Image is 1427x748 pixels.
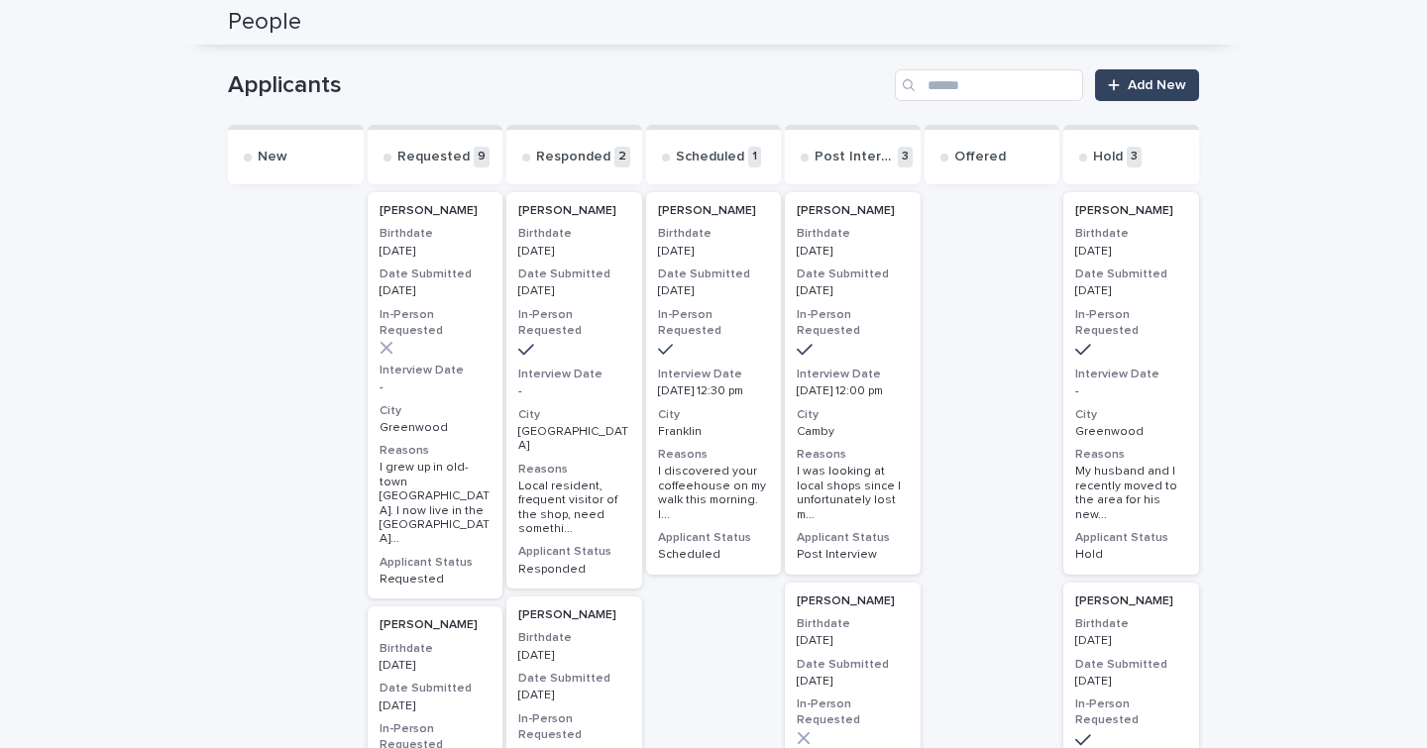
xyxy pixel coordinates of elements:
p: - [1075,384,1187,398]
h3: Reasons [1075,447,1187,463]
p: [PERSON_NAME] [380,204,492,218]
p: Greenwood [380,421,492,435]
h3: Reasons [658,447,770,463]
h3: In-Person Requested [797,307,909,339]
div: I was looking at local shops since I unfortunately lost my job as of last week. I still want to w... [797,465,909,522]
h3: Interview Date [658,367,770,382]
h3: Reasons [518,462,630,478]
p: Greenwood [1075,425,1187,439]
p: [PERSON_NAME] [797,204,909,218]
a: [PERSON_NAME]Birthdate[DATE]Date Submitted[DATE]In-Person RequestedInterview Date-CityGreenwoodRe... [368,192,503,598]
h3: In-Person Requested [658,307,770,339]
h3: Date Submitted [797,267,909,282]
h3: Date Submitted [1075,657,1187,673]
h3: Date Submitted [658,267,770,282]
p: Responded [536,149,610,165]
h3: Date Submitted [1075,267,1187,282]
p: [DATE] [797,675,909,689]
span: I was looking at local shops since I unfortunately lost m ... [797,465,909,522]
p: [DATE] 12:00 pm [797,384,909,398]
p: 2 [614,147,630,167]
h3: Reasons [380,443,492,459]
h3: Date Submitted [797,657,909,673]
div: Local resident, frequent visitor of the shop, need something better to provide for my 2 girls [518,480,630,537]
h3: Interview Date [797,367,909,382]
p: Requested [380,573,492,587]
h3: In-Person Requested [1075,307,1187,339]
h3: City [1075,407,1187,423]
h2: People [228,8,301,37]
p: - [518,384,630,398]
h3: Applicant Status [797,530,909,546]
p: [DATE] [380,659,492,673]
h3: In-Person Requested [797,696,909,728]
h3: In-Person Requested [1075,696,1187,728]
h3: In-Person Requested [518,307,630,339]
h3: Interview Date [1075,367,1187,382]
h3: In-Person Requested [380,307,492,339]
h3: Birthdate [1075,616,1187,632]
p: [DATE] [797,245,909,259]
p: Scheduled [676,149,744,165]
p: Post Interview [815,149,894,165]
h3: Birthdate [380,641,492,657]
h3: Reasons [797,447,909,463]
a: [PERSON_NAME]Birthdate[DATE]Date Submitted[DATE]In-Person RequestedInterview Date[DATE] 12:30 pmC... [646,192,782,575]
h3: Date Submitted [518,267,630,282]
h3: Birthdate [797,616,909,632]
p: 3 [1127,147,1142,167]
p: 9 [474,147,490,167]
h3: Birthdate [518,630,630,646]
p: [DATE] 12:30 pm [658,384,770,398]
div: I discovered your coffeehouse on my walk this morning. I asked if you guys were hiring and they d... [658,465,770,522]
a: [PERSON_NAME]Birthdate[DATE]Date Submitted[DATE]In-Person RequestedInterview Date-City[GEOGRAPHIC... [506,192,642,588]
h1: Applicants [228,71,887,100]
span: My husband and I recently moved to the area for his new ... [1075,465,1187,522]
p: [PERSON_NAME] [1075,594,1187,608]
h3: Applicant Status [380,555,492,571]
h3: Interview Date [518,367,630,382]
a: [PERSON_NAME]Birthdate[DATE]Date Submitted[DATE]In-Person RequestedInterview Date[DATE] 12:00 pmC... [785,192,921,575]
p: [DATE] [380,284,492,298]
p: [DATE] [1075,675,1187,689]
p: [DATE] [518,245,630,259]
h3: Birthdate [658,226,770,242]
p: Responded [518,563,630,577]
span: Add New [1128,78,1186,92]
p: [DATE] [518,649,630,663]
p: [DATE] [1075,245,1187,259]
p: [DATE] [797,284,909,298]
p: Requested [397,149,470,165]
h3: Date Submitted [380,681,492,696]
h3: In-Person Requested [518,711,630,743]
p: [PERSON_NAME] [658,204,770,218]
h3: Applicant Status [1075,530,1187,546]
h3: City [658,407,770,423]
p: Hold [1093,149,1123,165]
p: [PERSON_NAME] [1075,204,1187,218]
p: [PERSON_NAME] [380,618,492,632]
p: [DATE] [658,245,770,259]
p: [DATE] [797,634,909,648]
p: [DATE] [658,284,770,298]
p: Offered [954,149,1006,165]
p: - [380,380,492,394]
span: I grew up in old-town [GEOGRAPHIC_DATA]. I now live in the [GEOGRAPHIC_DATA] ... [380,461,492,546]
div: I grew up in old-town Bargersville. I now live in the Center Grove area, but I love the small tow... [380,461,492,546]
a: [PERSON_NAME]Birthdate[DATE]Date Submitted[DATE]In-Person RequestedInterview Date-CityGreenwoodRe... [1063,192,1199,575]
p: [DATE] [380,699,492,713]
h3: City [797,407,909,423]
p: [PERSON_NAME] [797,594,909,608]
h3: Birthdate [1075,226,1187,242]
p: [DATE] [518,284,630,298]
p: [PERSON_NAME] [518,204,630,218]
h3: Birthdate [380,226,492,242]
h3: Applicant Status [658,530,770,546]
h3: Birthdate [797,226,909,242]
p: New [258,149,287,165]
p: [DATE] [380,245,492,259]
